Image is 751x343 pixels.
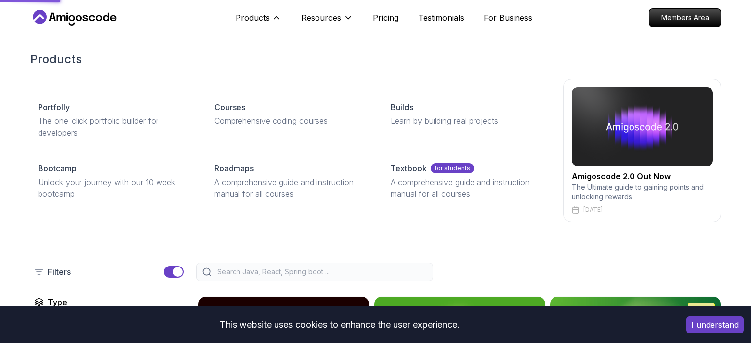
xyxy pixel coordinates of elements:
p: The Ultimate guide to gaining points and unlocking rewards [572,182,713,202]
p: Courses [214,101,245,113]
p: Learn by building real projects [391,115,543,127]
a: For Business [484,12,532,24]
p: Products [236,12,270,24]
p: for students [431,163,474,173]
button: Products [236,12,281,32]
p: Comprehensive coding courses [214,115,367,127]
a: Textbookfor studentsA comprehensive guide and instruction manual for all courses [383,154,551,208]
a: Members Area [649,8,721,27]
div: This website uses cookies to enhance the user experience. [7,314,672,336]
button: Resources [301,12,353,32]
a: CoursesComprehensive coding courses [206,93,375,135]
p: Resources [301,12,341,24]
p: NEW [693,305,710,315]
p: Textbook [391,162,427,174]
p: The one-click portfolio builder for developers [38,115,191,139]
p: [DATE] [583,206,603,214]
a: amigoscode 2.0Amigoscode 2.0 Out NowThe Ultimate guide to gaining points and unlocking rewards[DATE] [563,79,721,222]
p: A comprehensive guide and instruction manual for all courses [214,176,367,200]
p: Builds [391,101,413,113]
img: amigoscode 2.0 [572,87,713,166]
p: Portfolly [38,101,70,113]
a: BootcampUnlock your journey with our 10 week bootcamp [30,154,198,208]
p: Roadmaps [214,162,254,174]
a: PortfollyThe one-click portfolio builder for developers [30,93,198,147]
button: Accept cookies [686,316,744,333]
a: RoadmapsA comprehensive guide and instruction manual for all courses [206,154,375,208]
p: A comprehensive guide and instruction manual for all courses [391,176,543,200]
p: Members Area [649,9,721,27]
a: Testimonials [418,12,464,24]
a: Pricing [373,12,398,24]
p: Filters [48,266,71,278]
p: Bootcamp [38,162,77,174]
input: Search Java, React, Spring boot ... [215,267,427,277]
h2: Type [48,296,67,308]
a: BuildsLearn by building real projects [383,93,551,135]
h2: Amigoscode 2.0 Out Now [572,170,713,182]
h2: Products [30,51,721,67]
p: Unlock your journey with our 10 week bootcamp [38,176,191,200]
